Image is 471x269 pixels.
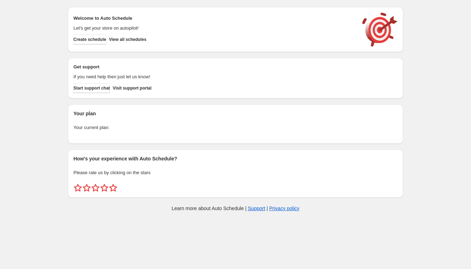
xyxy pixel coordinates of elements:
[73,25,355,32] p: Let's get your store on autopilot!
[109,35,147,44] button: View all schedules
[269,206,300,211] a: Privacy policy
[73,169,398,176] p: Please rate us by clicking on the stars
[73,155,398,162] h2: How's your experience with Auto Schedule?
[113,83,151,93] a: Visit support portal
[73,63,355,71] h2: Get support
[73,37,106,42] span: Create schedule
[73,110,398,117] h2: Your plan
[73,15,355,22] h2: Welcome to Auto Schedule
[172,205,299,212] p: Learn more about Auto Schedule | |
[73,124,398,131] p: Your current plan:
[73,73,355,80] p: If you need help then just let us know!
[73,85,110,91] span: Start support chat
[248,206,265,211] a: Support
[109,37,147,42] span: View all schedules
[73,83,110,93] a: Start support chat
[73,35,106,44] button: Create schedule
[113,85,151,91] span: Visit support portal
